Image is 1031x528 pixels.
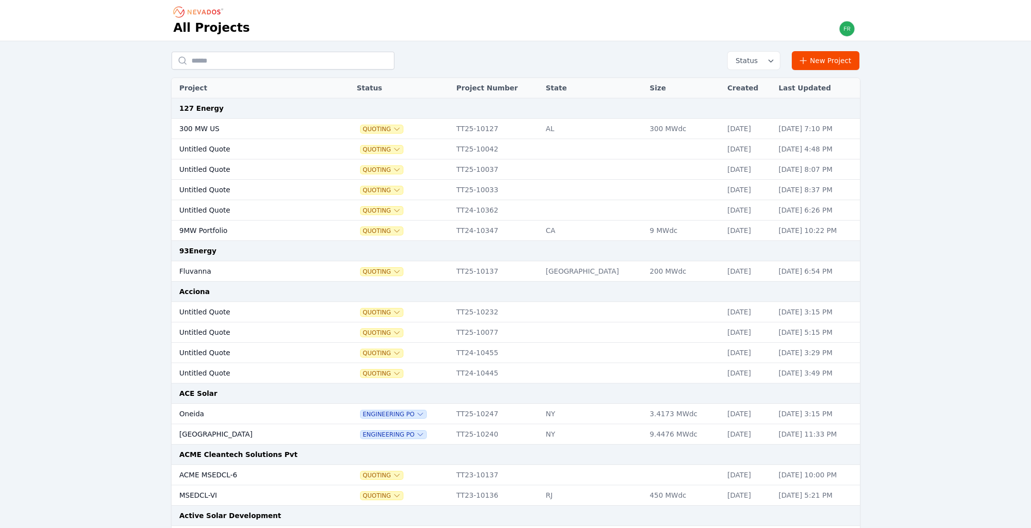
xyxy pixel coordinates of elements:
[361,370,403,377] button: Quoting
[723,139,774,159] td: [DATE]
[452,78,541,98] th: Project Number
[172,261,327,282] td: Fluvanna
[172,404,860,424] tr: OneidaEngineering POTT25-10247NY3.4173 MWdc[DATE][DATE] 3:15 PM
[723,302,774,322] td: [DATE]
[728,52,780,70] button: Status
[774,465,860,485] td: [DATE] 10:00 PM
[172,343,327,363] td: Untitled Quote
[172,322,327,343] td: Untitled Quote
[452,261,541,282] td: TT25-10137
[172,363,327,383] td: Untitled Quote
[172,119,327,139] td: 300 MW US
[352,78,451,98] th: Status
[723,485,774,506] td: [DATE]
[541,485,645,506] td: RJ
[774,485,860,506] td: [DATE] 5:21 PM
[361,146,403,153] span: Quoting
[723,180,774,200] td: [DATE]
[723,363,774,383] td: [DATE]
[172,506,860,526] td: Active Solar Development
[732,56,758,66] span: Status
[541,119,645,139] td: AL
[723,221,774,241] td: [DATE]
[723,343,774,363] td: [DATE]
[723,159,774,180] td: [DATE]
[452,159,541,180] td: TT25-10037
[774,119,860,139] td: [DATE] 7:10 PM
[361,166,403,174] button: Quoting
[361,349,403,357] button: Quoting
[645,78,722,98] th: Size
[452,180,541,200] td: TT25-10033
[172,302,860,322] tr: Untitled QuoteQuotingTT25-10232[DATE][DATE] 3:15 PM
[172,180,327,200] td: Untitled Quote
[172,383,860,404] td: ACE Solar
[172,322,860,343] tr: Untitled QuoteQuotingTT25-10077[DATE][DATE] 5:15 PM
[172,159,860,180] tr: Untitled QuoteQuotingTT25-10037[DATE][DATE] 8:07 PM
[452,119,541,139] td: TT25-10127
[792,51,860,70] a: New Project
[774,363,860,383] td: [DATE] 3:49 PM
[723,424,774,445] td: [DATE]
[361,227,403,235] button: Quoting
[541,261,645,282] td: [GEOGRAPHIC_DATA]
[452,404,541,424] td: TT25-10247
[172,139,860,159] tr: Untitled QuoteQuotingTT25-10042[DATE][DATE] 4:48 PM
[723,200,774,221] td: [DATE]
[361,329,403,337] button: Quoting
[172,139,327,159] td: Untitled Quote
[774,221,860,241] td: [DATE] 10:22 PM
[172,180,860,200] tr: Untitled QuoteQuotingTT25-10033[DATE][DATE] 8:37 PM
[452,465,541,485] td: TT23-10137
[172,404,327,424] td: Oneida
[172,200,860,221] tr: Untitled QuoteQuotingTT24-10362[DATE][DATE] 6:26 PM
[172,241,860,261] td: 93Energy
[361,207,403,215] span: Quoting
[541,78,645,98] th: State
[774,424,860,445] td: [DATE] 11:33 PM
[361,492,403,500] button: Quoting
[361,186,403,194] span: Quoting
[361,125,403,133] button: Quoting
[361,308,403,316] button: Quoting
[774,159,860,180] td: [DATE] 8:07 PM
[452,139,541,159] td: TT25-10042
[172,200,327,221] td: Untitled Quote
[452,322,541,343] td: TT25-10077
[774,180,860,200] td: [DATE] 8:37 PM
[361,410,426,418] span: Engineering PO
[774,322,860,343] td: [DATE] 5:15 PM
[541,424,645,445] td: NY
[172,159,327,180] td: Untitled Quote
[172,302,327,322] td: Untitled Quote
[361,268,403,276] button: Quoting
[361,471,403,479] button: Quoting
[774,200,860,221] td: [DATE] 6:26 PM
[723,404,774,424] td: [DATE]
[645,221,722,241] td: 9 MWdc
[172,221,860,241] tr: 9MW PortfolioQuotingTT24-10347CA9 MWdc[DATE][DATE] 10:22 PM
[723,322,774,343] td: [DATE]
[645,261,722,282] td: 200 MWdc
[452,424,541,445] td: TT25-10240
[172,465,860,485] tr: ACME MSEDCL-6QuotingTT23-10137[DATE][DATE] 10:00 PM
[723,465,774,485] td: [DATE]
[172,424,327,445] td: [GEOGRAPHIC_DATA]
[172,445,860,465] td: ACME Cleantech Solutions Pvt
[361,431,426,439] button: Engineering PO
[452,221,541,241] td: TT24-10347
[172,363,860,383] tr: Untitled QuoteQuotingTT24-10445[DATE][DATE] 3:49 PM
[174,20,250,36] h1: All Projects
[645,119,722,139] td: 300 MWdc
